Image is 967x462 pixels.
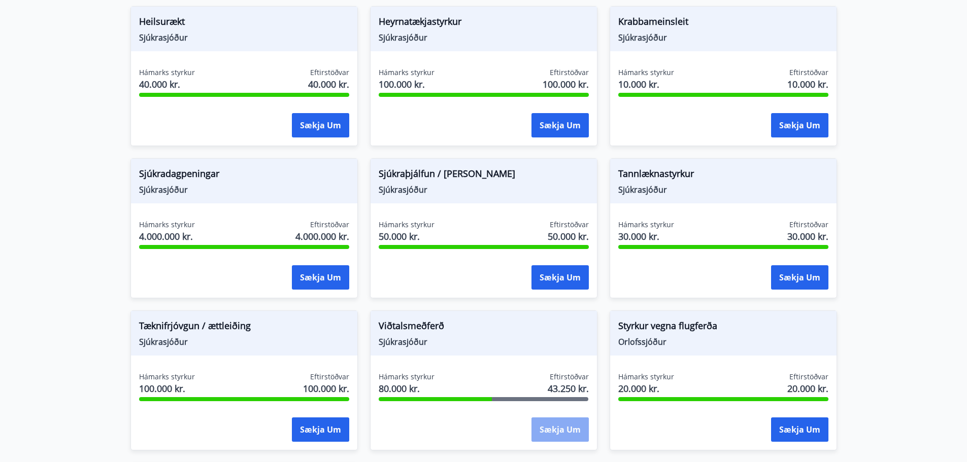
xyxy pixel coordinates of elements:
[139,167,349,184] span: Sjúkradagpeningar
[379,372,435,382] span: Hámarks styrkur
[139,15,349,32] span: Heilsurækt
[379,319,589,336] span: Viðtalsmeðferð
[139,32,349,43] span: Sjúkrasjóður
[139,319,349,336] span: Tæknifrjóvgun / ættleiðing
[303,382,349,395] span: 100.000 kr.
[550,372,589,382] span: Eftirstöðvar
[618,372,674,382] span: Hámarks styrkur
[618,32,828,43] span: Sjúkrasjóður
[787,382,828,395] span: 20.000 kr.
[139,382,195,395] span: 100.000 kr.
[531,265,589,290] button: Sækja um
[771,113,828,137] button: Sækja um
[771,265,828,290] button: Sækja um
[548,382,589,395] span: 43.250 kr.
[618,319,828,336] span: Styrkur vegna flugferða
[379,382,435,395] span: 80.000 kr.
[310,67,349,78] span: Eftirstöðvar
[139,78,195,91] span: 40.000 kr.
[292,113,349,137] button: Sækja um
[618,336,828,347] span: Orlofssjóður
[531,417,589,442] button: Sækja um
[550,67,589,78] span: Eftirstöðvar
[618,15,828,32] span: Krabbameinsleit
[618,167,828,184] span: Tannlæknastyrkur
[379,67,435,78] span: Hámarks styrkur
[543,78,589,91] span: 100.000 kr.
[789,372,828,382] span: Eftirstöðvar
[787,78,828,91] span: 10.000 kr.
[550,220,589,230] span: Eftirstöðvar
[139,372,195,382] span: Hámarks styrkur
[618,382,674,395] span: 20.000 kr.
[548,230,589,243] span: 50.000 kr.
[531,113,589,137] button: Sækja um
[618,67,674,78] span: Hámarks styrkur
[139,230,195,243] span: 4.000.000 kr.
[379,230,435,243] span: 50.000 kr.
[379,167,589,184] span: Sjúkraþjálfun / [PERSON_NAME]
[618,220,674,230] span: Hámarks styrkur
[379,184,589,195] span: Sjúkrasjóður
[379,220,435,230] span: Hámarks styrkur
[618,184,828,195] span: Sjúkrasjóður
[308,78,349,91] span: 40.000 kr.
[618,78,674,91] span: 10.000 kr.
[292,265,349,290] button: Sækja um
[789,220,828,230] span: Eftirstöðvar
[618,230,674,243] span: 30.000 kr.
[139,184,349,195] span: Sjúkrasjóður
[295,230,349,243] span: 4.000.000 kr.
[310,220,349,230] span: Eftirstöðvar
[789,67,828,78] span: Eftirstöðvar
[292,417,349,442] button: Sækja um
[139,67,195,78] span: Hámarks styrkur
[787,230,828,243] span: 30.000 kr.
[310,372,349,382] span: Eftirstöðvar
[139,220,195,230] span: Hámarks styrkur
[379,336,589,347] span: Sjúkrasjóður
[379,15,589,32] span: Heyrnatækjastyrkur
[379,32,589,43] span: Sjúkrasjóður
[771,417,828,442] button: Sækja um
[379,78,435,91] span: 100.000 kr.
[139,336,349,347] span: Sjúkrasjóður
